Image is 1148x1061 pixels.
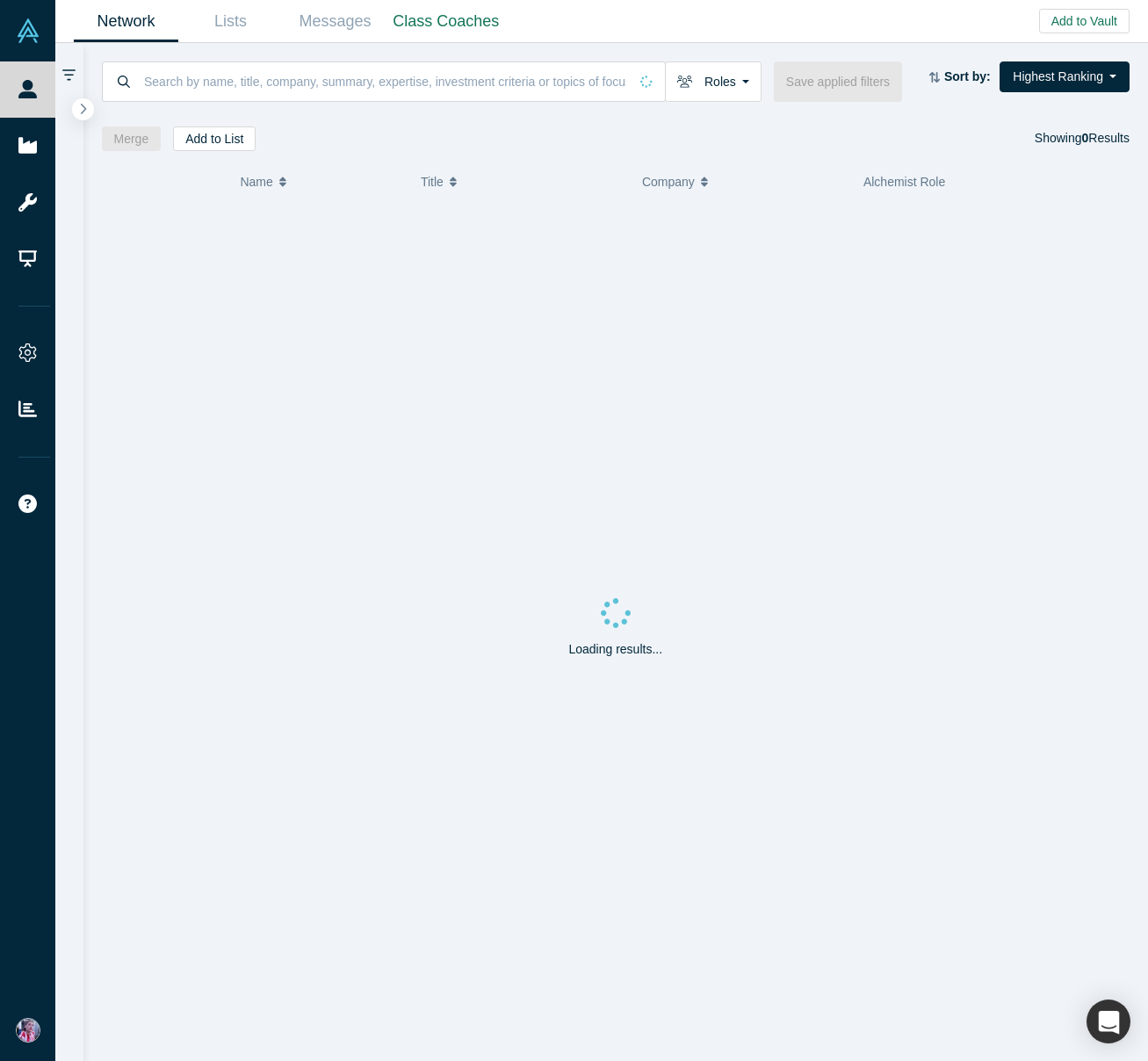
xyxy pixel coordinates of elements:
img: Alex Miguel's Account [16,1018,40,1043]
button: Company [642,163,845,200]
span: Name [240,163,272,200]
button: Add to Vault [1039,9,1130,33]
p: Loading results... [568,640,662,659]
a: Network [74,1,178,42]
button: Name [240,163,402,200]
div: Showing [1035,126,1130,151]
button: Add to List [173,126,256,151]
span: Results [1082,131,1130,145]
span: Alchemist Role [863,175,945,189]
a: Lists [178,1,283,42]
input: Search by name, title, company, summary, expertise, investment criteria or topics of focus [142,61,628,102]
img: Alchemist Vault Logo [16,18,40,43]
a: Class Coaches [387,1,505,42]
button: Save applied filters [774,61,902,102]
a: Messages [283,1,387,42]
strong: Sort by: [944,69,991,83]
button: Title [421,163,624,200]
strong: 0 [1082,131,1089,145]
button: Roles [665,61,762,102]
button: Merge [102,126,162,151]
span: Company [642,163,695,200]
span: Title [421,163,444,200]
button: Highest Ranking [1000,61,1130,92]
